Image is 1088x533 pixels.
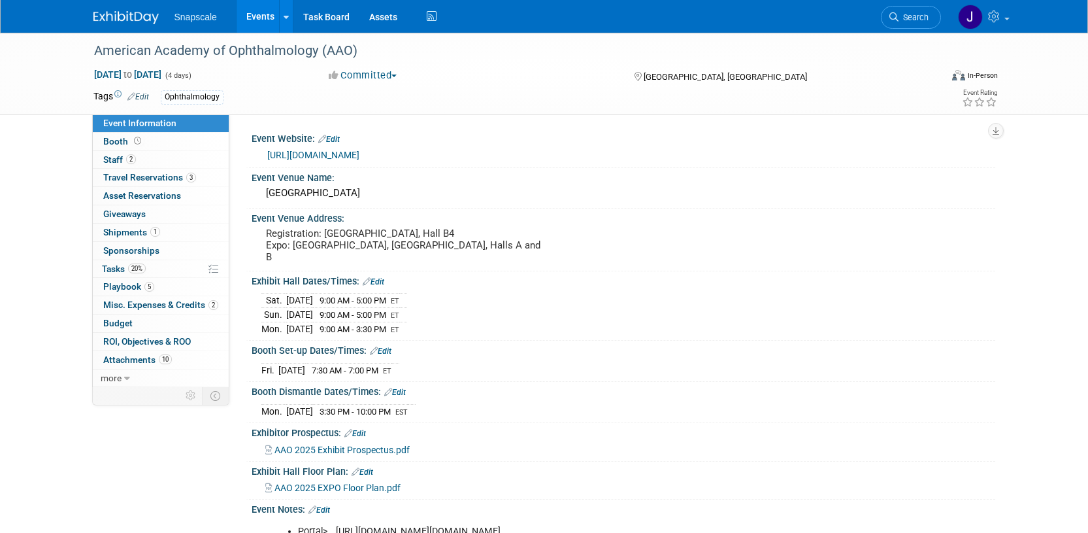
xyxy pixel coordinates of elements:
[265,483,401,493] a: AAO 2025 EXPO Floor Plan.pdf
[103,172,196,182] span: Travel Reservations
[261,308,286,322] td: Sun.
[252,500,995,517] div: Event Notes:
[131,136,144,146] span: Booth not reserved yet
[344,429,366,438] a: Edit
[252,462,995,479] div: Exhibit Hall Floor Plan:
[186,173,196,182] span: 3
[395,408,408,417] span: EST
[103,336,191,347] span: ROI, Objectives & ROO
[93,278,229,296] a: Playbook5
[286,308,313,322] td: [DATE]
[952,70,965,80] img: Format-Inperson.png
[208,300,218,310] span: 2
[93,187,229,205] a: Asset Reservations
[266,228,547,263] pre: Registration: [GEOGRAPHIC_DATA], Hall B4 Expo: [GEOGRAPHIC_DATA], [GEOGRAPHIC_DATA], Halls A and B
[312,366,378,375] span: 7:30 AM - 7:00 PM
[320,296,386,305] span: 9:00 AM - 5:00 PM
[644,72,807,82] span: [GEOGRAPHIC_DATA], [GEOGRAPHIC_DATA]
[93,333,229,351] a: ROI, Objectives & ROO
[103,209,146,219] span: Giveaways
[164,71,191,80] span: (4 days)
[261,294,286,308] td: Sat.
[252,341,995,358] div: Booth Set-up Dates/Times:
[93,296,229,314] a: Misc. Expenses & Credits2
[252,168,995,184] div: Event Venue Name:
[93,351,229,369] a: Attachments10
[958,5,983,29] img: Jennifer Benedict
[93,90,149,105] td: Tags
[384,388,406,397] a: Edit
[898,12,929,22] span: Search
[286,404,313,418] td: [DATE]
[93,315,229,332] a: Budget
[93,260,229,278] a: Tasks20%
[308,506,330,515] a: Edit
[144,282,154,292] span: 5
[391,311,399,320] span: ET
[180,387,203,404] td: Personalize Event Tab Strip
[352,468,373,477] a: Edit
[93,224,229,241] a: Shipments1
[320,324,386,334] span: 9:00 AM - 3:30 PM
[261,183,985,203] div: [GEOGRAPHIC_DATA]
[363,277,384,286] a: Edit
[93,370,229,387] a: more
[103,136,144,146] span: Booth
[967,71,998,80] div: In-Person
[286,294,313,308] td: [DATE]
[252,271,995,288] div: Exhibit Hall Dates/Times:
[101,373,122,383] span: more
[93,114,229,132] a: Event Information
[103,227,160,237] span: Shipments
[161,90,223,104] div: Ophthalmology
[103,154,136,165] span: Staff
[93,133,229,150] a: Booth
[261,322,286,335] td: Mon.
[261,404,286,418] td: Mon.
[278,363,305,377] td: [DATE]
[93,242,229,260] a: Sponsorships
[267,150,359,160] a: [URL][DOMAIN_NAME]
[103,245,159,256] span: Sponsorships
[252,423,995,440] div: Exhibitor Prospectus:
[93,151,229,169] a: Staff2
[881,6,941,29] a: Search
[320,310,386,320] span: 9:00 AM - 5:00 PM
[202,387,229,404] td: Toggle Event Tabs
[159,354,172,364] span: 10
[93,69,162,80] span: [DATE] [DATE]
[103,190,181,201] span: Asset Reservations
[324,69,402,82] button: Committed
[391,297,399,305] span: ET
[126,154,136,164] span: 2
[128,264,146,273] span: 20%
[103,281,154,292] span: Playbook
[103,118,176,128] span: Event Information
[864,68,998,88] div: Event Format
[252,382,995,399] div: Booth Dismantle Dates/Times:
[103,318,133,328] span: Budget
[370,347,391,356] a: Edit
[150,227,160,237] span: 1
[274,483,401,493] span: AAO 2025 EXPO Floor Plan.pdf
[93,11,159,24] img: ExhibitDay
[103,354,172,365] span: Attachments
[286,322,313,335] td: [DATE]
[391,326,399,334] span: ET
[102,264,146,274] span: Tasks
[320,407,391,417] span: 3:30 PM - 10:00 PM
[93,205,229,223] a: Giveaways
[127,92,149,101] a: Edit
[318,135,340,144] a: Edit
[103,300,218,310] span: Misc. Expenses & Credits
[274,445,410,455] span: AAO 2025 Exhibit Prospectus.pdf
[962,90,997,96] div: Event Rating
[252,209,995,225] div: Event Venue Address:
[261,363,278,377] td: Fri.
[93,169,229,186] a: Travel Reservations3
[90,39,921,63] div: American Academy of Ophthalmology (AAO)
[383,367,391,375] span: ET
[174,12,217,22] span: Snapscale
[122,69,134,80] span: to
[252,129,995,146] div: Event Website:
